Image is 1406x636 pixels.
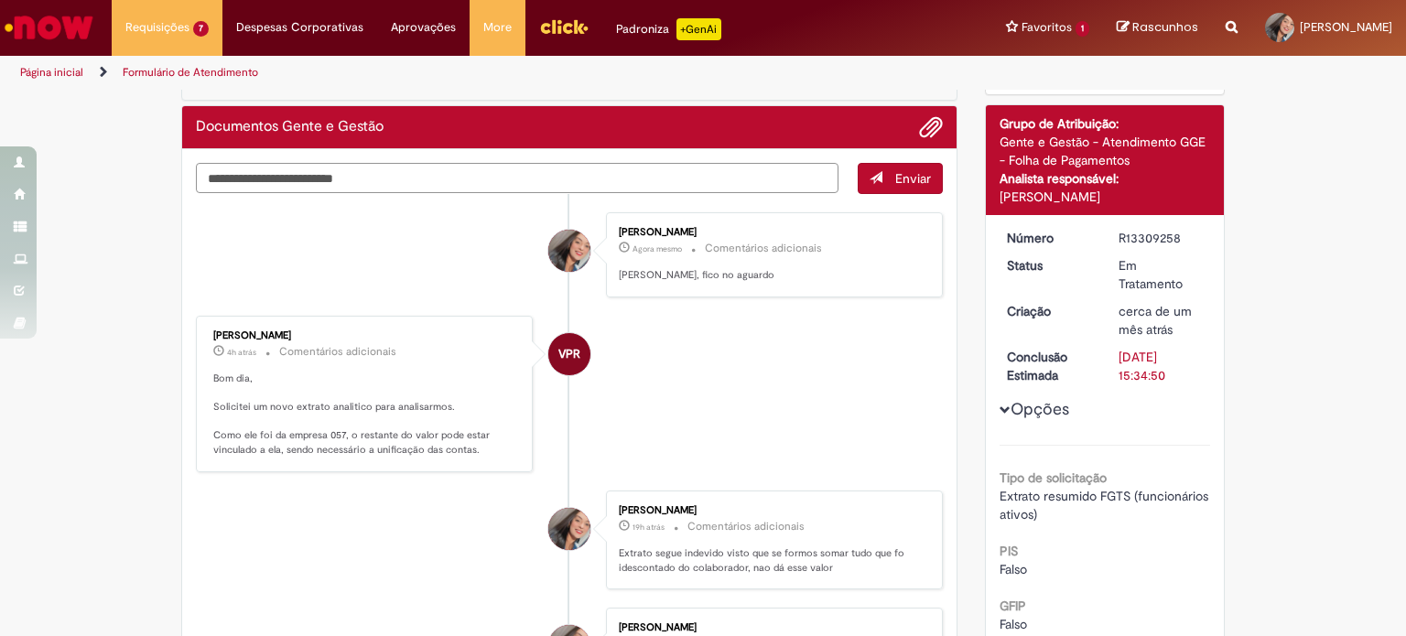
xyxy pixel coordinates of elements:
div: Beatriz Magnani Balzana [548,508,590,550]
div: [PERSON_NAME] [1000,188,1211,206]
span: Rascunhos [1132,18,1198,36]
b: GFIP [1000,598,1026,614]
span: More [483,18,512,37]
dt: Número [993,229,1106,247]
span: cerca de um mês atrás [1119,303,1192,338]
p: +GenAi [676,18,721,40]
span: Falso [1000,616,1027,632]
div: [PERSON_NAME] [619,227,924,238]
a: Rascunhos [1117,19,1198,37]
textarea: Digite sua mensagem aqui... [196,163,838,194]
ul: Trilhas de página [14,56,924,90]
span: [PERSON_NAME] [1300,19,1392,35]
div: Em Tratamento [1119,256,1204,293]
b: Tipo de solicitação [1000,469,1107,486]
div: 21/07/2025 11:46:21 [1119,302,1204,339]
span: 19h atrás [633,522,665,533]
h2: Documentos Gente e Gestão Histórico de tíquete [196,119,384,135]
button: Adicionar anexos [919,115,943,139]
dt: Criação [993,302,1106,320]
span: Requisições [125,18,189,37]
span: 1 [1076,21,1089,37]
dt: Status [993,256,1106,275]
span: Despesas Corporativas [236,18,363,37]
div: Vanessa Paiva Ribeiro [548,333,590,375]
div: Grupo de Atribuição: [1000,114,1211,133]
img: ServiceNow [2,9,96,46]
time: 28/08/2025 07:18:59 [227,347,256,358]
dt: Conclusão Estimada [993,348,1106,384]
span: Extrato resumido FGTS (funcionários ativos) [1000,488,1212,523]
div: [PERSON_NAME] [619,505,924,516]
p: Bom dia, Solicitei um novo extrato analitico para analisarmos. Como ele foi da empresa 057, o res... [213,372,518,458]
div: [PERSON_NAME] [619,622,924,633]
span: VPR [558,332,580,376]
small: Comentários adicionais [279,344,396,360]
p: [PERSON_NAME], fico no aguardo [619,268,924,283]
span: Enviar [895,170,931,187]
span: Aprovações [391,18,456,37]
div: [PERSON_NAME] [213,330,518,341]
span: Falso [1000,561,1027,577]
div: R13309258 [1119,229,1204,247]
div: [DATE] 15:34:50 [1119,348,1204,384]
button: Enviar [858,163,943,194]
div: Gente e Gestão - Atendimento GGE - Folha de Pagamentos [1000,133,1211,169]
a: Página inicial [20,65,83,80]
img: click_logo_yellow_360x200.png [539,13,589,40]
a: Formulário de Atendimento [123,65,258,80]
span: 7 [193,21,209,37]
time: 28/08/2025 11:31:54 [633,243,682,254]
p: Extrato segue indevido visto que se formos somar tudo que fo idescontado do colaborador, nao dá e... [619,546,924,575]
span: Favoritos [1022,18,1072,37]
span: 4h atrás [227,347,256,358]
small: Comentários adicionais [705,241,822,256]
b: PIS [1000,543,1018,559]
small: Comentários adicionais [687,519,805,534]
span: Agora mesmo [633,243,682,254]
div: Analista responsável: [1000,169,1211,188]
time: 21/07/2025 10:46:21 [1119,303,1192,338]
div: Padroniza [616,18,721,40]
div: Beatriz Magnani Balzana [548,230,590,272]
